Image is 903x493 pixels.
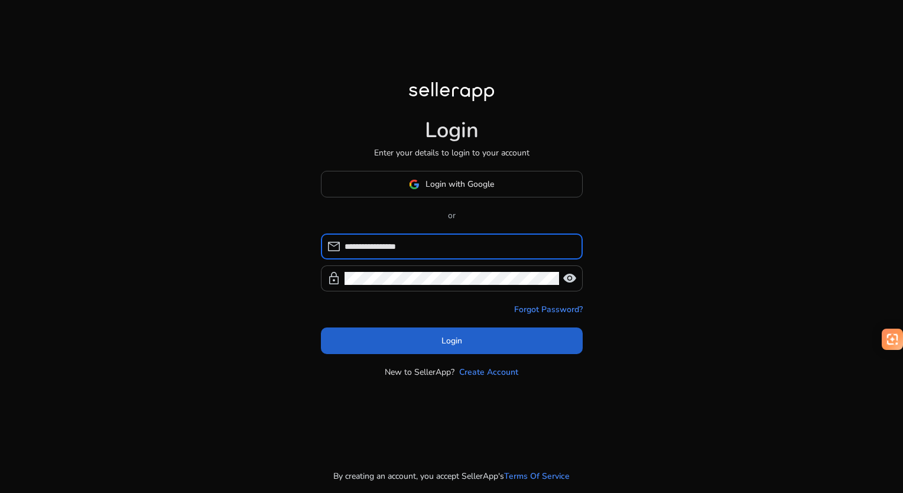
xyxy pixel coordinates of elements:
a: Create Account [459,366,518,378]
button: Login with Google [321,171,583,197]
p: or [321,209,583,222]
span: mail [327,239,341,254]
a: Terms Of Service [504,470,570,482]
p: Enter your details to login to your account [374,147,530,159]
button: Login [321,327,583,354]
a: Forgot Password? [514,303,583,316]
span: lock [327,271,341,286]
img: google-logo.svg [409,179,420,190]
span: Login with Google [425,178,494,190]
span: Login [441,335,462,347]
p: New to SellerApp? [385,366,454,378]
h1: Login [425,118,479,143]
span: visibility [563,271,577,286]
